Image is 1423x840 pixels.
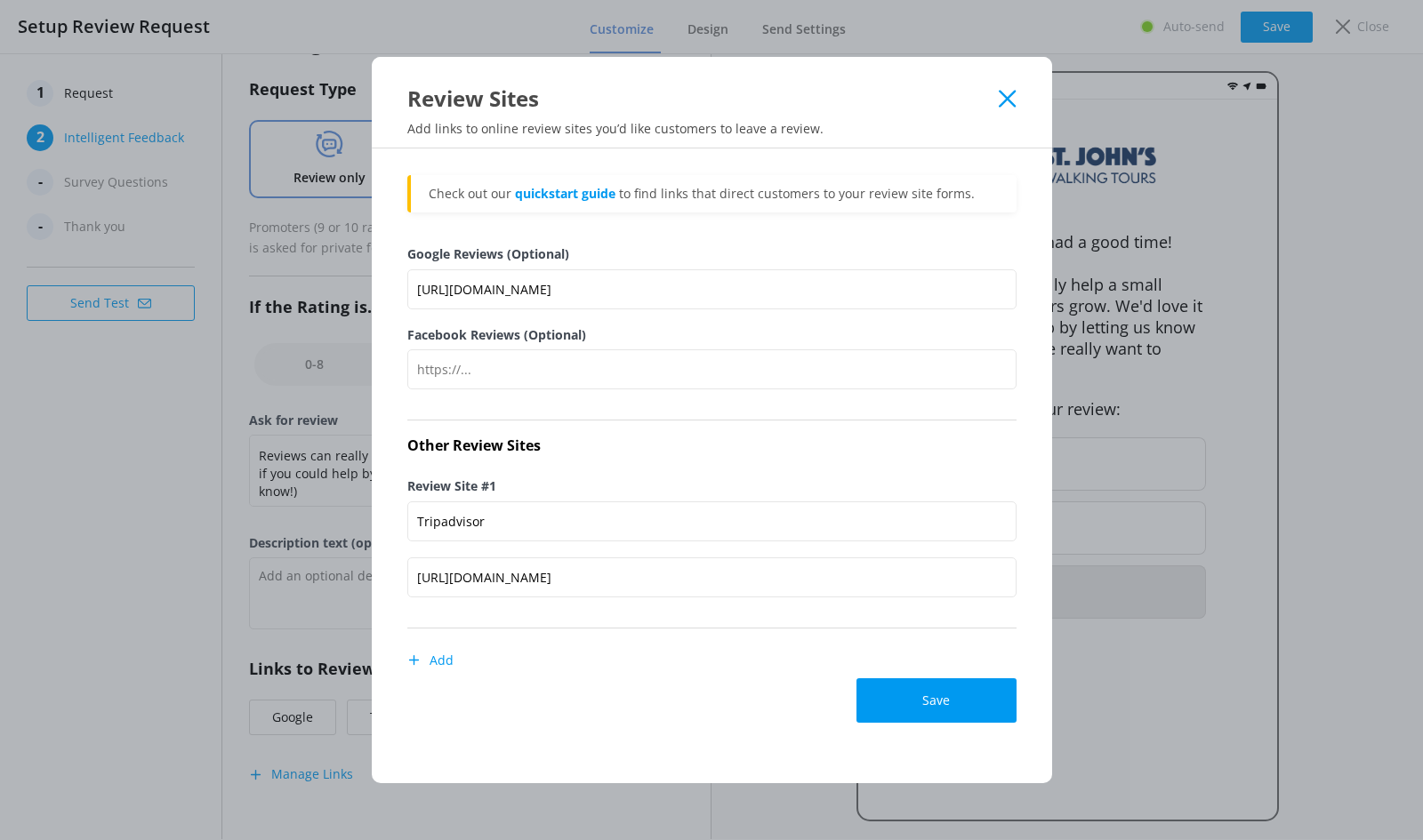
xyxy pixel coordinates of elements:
label: Facebook Reviews (Optional) [407,325,1017,345]
input: https://... [407,349,1017,389]
h4: Other Review Sites [407,435,1017,458]
a: quickstart guide [515,185,615,202]
div: Review Sites [407,84,1000,113]
button: Add [407,643,454,678]
input: https://... [407,557,1017,597]
p: Add links to online review sites you’d like customers to leave a review. [372,120,1052,137]
p: Check out our to find links that direct customers to your review site forms. [429,184,999,204]
input: https://... [407,269,1017,309]
label: Review Site #1 [407,476,1017,496]
input: Button Title [407,501,1017,541]
label: Google Reviews (Optional) [407,244,1017,264]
